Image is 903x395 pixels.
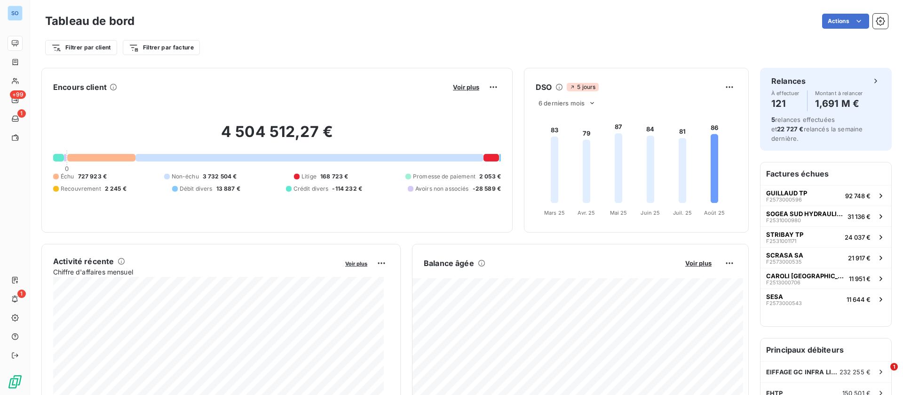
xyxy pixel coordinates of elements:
[822,14,869,29] button: Actions
[45,40,117,55] button: Filtrer par client
[424,258,474,269] h6: Balance âgée
[760,185,891,206] button: GUILLAUD TPF257300059692 748 €
[53,81,107,93] h6: Encours client
[760,268,891,289] button: CAROLI [GEOGRAPHIC_DATA]F251300070611 951 €
[123,40,200,55] button: Filtrer par facture
[766,293,783,300] span: SESA
[766,368,840,376] span: EIFFAGE GC INFRA LINEAIRES
[180,185,213,193] span: Débit divers
[766,300,802,306] span: F2573000543
[536,81,552,93] h6: DSO
[871,363,894,386] iframe: Intercom live chat
[766,259,802,265] span: F2573000535
[53,122,501,151] h2: 4 504 512,27 €
[8,111,22,126] a: 1
[61,172,74,181] span: Échu
[450,83,482,91] button: Voir plus
[815,96,863,111] h4: 1,691 M €
[8,6,23,21] div: SO
[567,83,598,91] span: 5 jours
[10,90,26,99] span: +99
[849,275,871,282] span: 11 951 €
[771,116,775,123] span: 5
[216,185,240,193] span: 13 887 €
[777,125,803,133] span: 22 727 €
[453,83,479,91] span: Voir plus
[479,172,501,181] span: 2 053 €
[766,189,807,197] span: GUILLAUD TP
[65,165,69,172] span: 0
[766,210,844,218] span: SOGEA SUD HYDRAULIQUE
[332,185,362,193] span: -114 232 €
[17,290,26,298] span: 1
[771,116,863,142] span: relances effectuées et relancés la semaine dernière.
[8,92,22,107] a: +99
[45,13,135,30] h3: Tableau de bord
[771,75,806,87] h6: Relances
[682,259,714,267] button: Voir plus
[78,172,107,181] span: 727 923 €
[539,99,585,107] span: 6 derniers mois
[766,218,801,223] span: F2531000980
[760,339,891,361] h6: Principaux débiteurs
[413,172,475,181] span: Promesse de paiement
[766,272,845,280] span: CAROLI [GEOGRAPHIC_DATA]
[473,185,501,193] span: -28 589 €
[840,368,871,376] span: 232 255 €
[17,109,26,118] span: 1
[578,210,595,216] tspan: Avr. 25
[610,210,627,216] tspan: Mai 25
[890,363,898,371] span: 1
[685,259,712,267] span: Voir plus
[766,231,803,238] span: STRIBAY TP
[641,210,660,216] tspan: Juin 25
[760,247,891,268] button: SCRASA SAF257300053521 917 €
[760,206,891,226] button: SOGEA SUD HYDRAULIQUEF253100098031 136 €
[105,185,127,193] span: 2 245 €
[845,234,871,241] span: 24 037 €
[766,280,800,285] span: F2513000706
[704,210,725,216] tspan: Août 25
[815,90,863,96] span: Montant à relancer
[766,197,802,202] span: F2573000596
[760,289,891,309] button: SESAF257300054311 644 €
[771,96,800,111] h4: 121
[766,251,803,259] span: SCRASA SA
[848,213,871,220] span: 31 136 €
[301,172,317,181] span: Litige
[760,226,891,247] button: STRIBAY TPF253100117124 037 €
[53,256,114,267] h6: Activité récente
[848,254,871,262] span: 21 917 €
[53,267,339,277] span: Chiffre d'affaires mensuel
[8,374,23,389] img: Logo LeanPay
[760,162,891,185] h6: Factures échues
[544,210,565,216] tspan: Mars 25
[673,210,692,216] tspan: Juil. 25
[766,238,796,244] span: F2531001171
[771,90,800,96] span: À effectuer
[61,185,101,193] span: Recouvrement
[293,185,329,193] span: Crédit divers
[203,172,237,181] span: 3 732 504 €
[845,192,871,200] span: 92 748 €
[342,259,370,267] button: Voir plus
[415,185,469,193] span: Avoirs non associés
[320,172,348,181] span: 168 723 €
[345,260,367,267] span: Voir plus
[172,172,199,181] span: Non-échu
[847,296,871,303] span: 11 644 €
